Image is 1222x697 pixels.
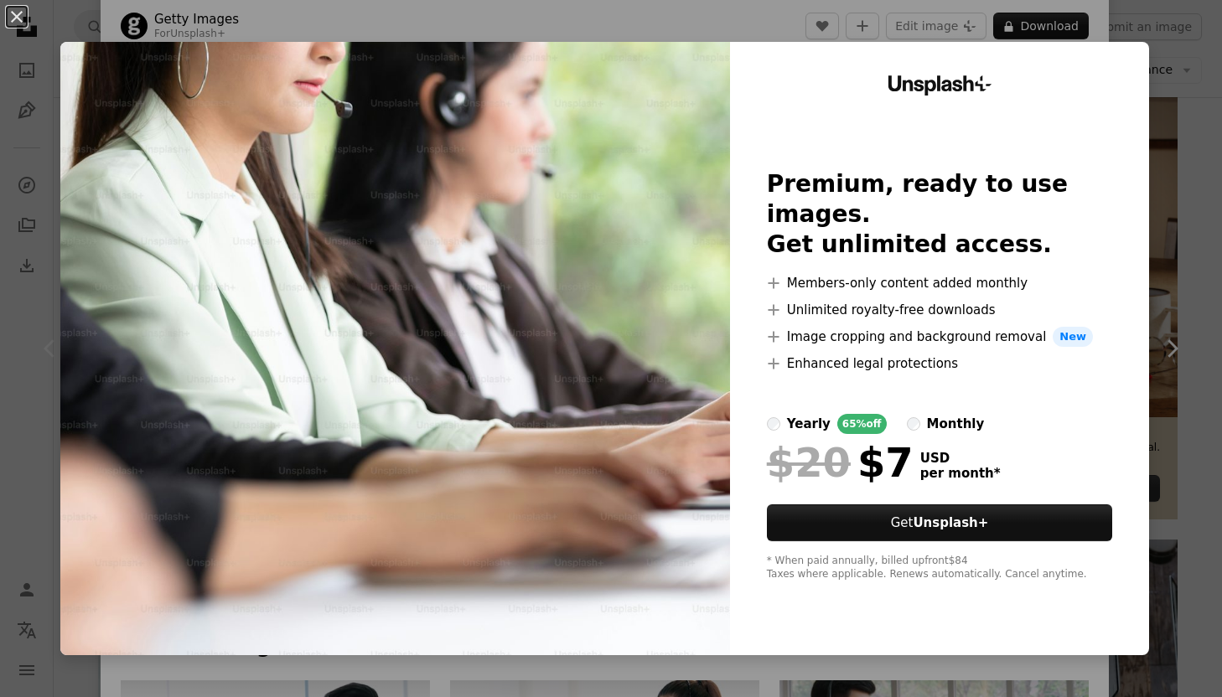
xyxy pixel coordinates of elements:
[787,414,831,434] div: yearly
[767,441,914,484] div: $7
[767,169,1113,260] h2: Premium, ready to use images. Get unlimited access.
[837,414,887,434] div: 65% off
[920,466,1001,481] span: per month *
[767,327,1113,347] li: Image cropping and background removal
[767,504,1113,541] button: GetUnsplash+
[927,414,985,434] div: monthly
[907,417,920,431] input: monthly
[913,515,988,530] strong: Unsplash+
[767,441,851,484] span: $20
[1053,327,1093,347] span: New
[767,417,780,431] input: yearly65%off
[920,451,1001,466] span: USD
[767,555,1113,581] div: * When paid annually, billed upfront $84 Taxes where applicable. Renews automatically. Cancel any...
[767,273,1113,293] li: Members-only content added monthly
[767,354,1113,374] li: Enhanced legal protections
[767,300,1113,320] li: Unlimited royalty-free downloads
